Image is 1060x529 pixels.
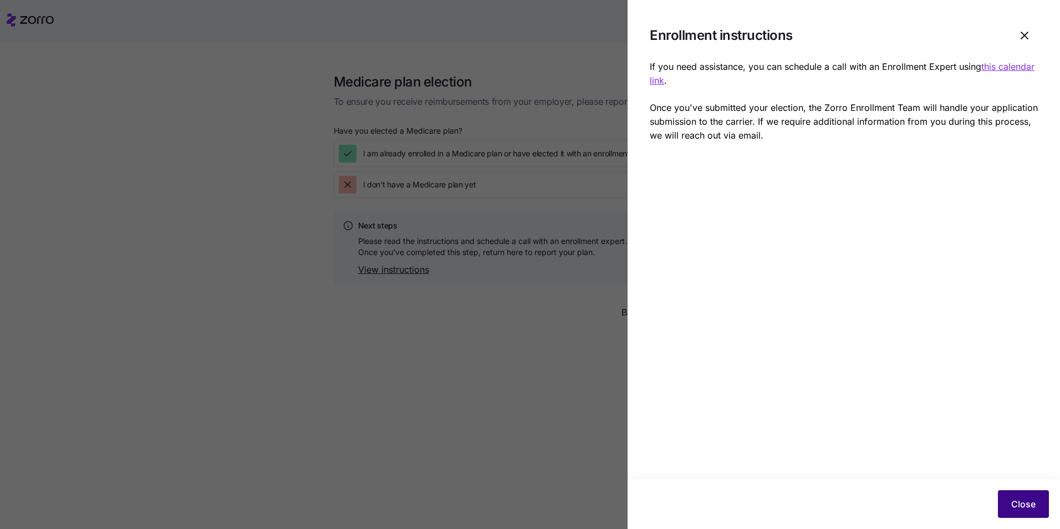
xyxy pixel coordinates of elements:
a: this calendar link [650,61,1034,86]
button: Close [998,490,1049,518]
span: Close [1011,497,1036,511]
p: If you need assistance, you can schedule a call with an Enrollment Expert using . Once you've sub... [650,60,1038,143]
h1: Enrollment instructions [650,27,1002,44]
